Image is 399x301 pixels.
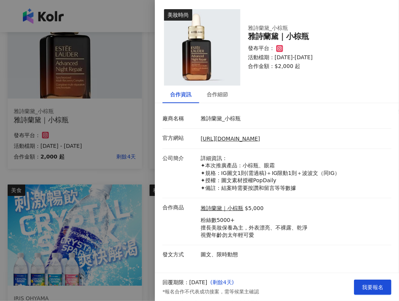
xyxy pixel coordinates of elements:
p: ( 剩餘4天 ) [210,279,259,286]
p: 公司簡介 [162,155,197,162]
span: 我要報名 [362,284,383,290]
img: 雅詩蘭黛｜小棕瓶 [164,9,240,86]
p: 圖文、限時動態 [201,251,388,259]
p: $5,000 [245,205,264,212]
div: 合作資訊 [170,90,191,99]
a: 雅詩蘭黛｜小棕瓶 [201,205,243,212]
p: 官方網站 [162,134,197,142]
p: 詳細資訊： ✦本次推廣產品：小棕瓶、眼霜 ✦規格：IG圖文1則(需過稿)＋IG限動1則＋波波文（同IG） ✦授權：圖文素材授權PopDaily ✦備註：結案時需要按讚和留言等等數據 [201,155,388,192]
p: *報名合作不代表成功接案，需等候業主確認 [162,288,259,295]
p: 合作商品 [162,204,197,212]
p: 雅詩蘭黛_小棕瓶 [201,115,388,123]
p: 發布平台： [248,45,275,52]
p: 合作金額： $2,000 起 [248,63,382,70]
button: 我要報名 [354,280,391,295]
p: 回覆期限：[DATE] [162,279,207,286]
p: 廠商名稱 [162,115,197,123]
div: 美妝時尚 [164,9,192,21]
p: 粉絲數5000+ 擅長美妝保養為主，外表漂亮、不裸露、乾淨 視覺年齡勿太年輕可愛 [201,217,307,239]
p: 活動檔期：[DATE]-[DATE] [248,54,382,61]
div: 合作細節 [207,90,228,99]
p: 發文方式 [162,251,197,259]
a: [URL][DOMAIN_NAME] [201,136,260,142]
div: 雅詩蘭黛｜小棕瓶 [248,32,382,41]
div: 雅詩蘭黛_小棕瓶 [248,24,382,32]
